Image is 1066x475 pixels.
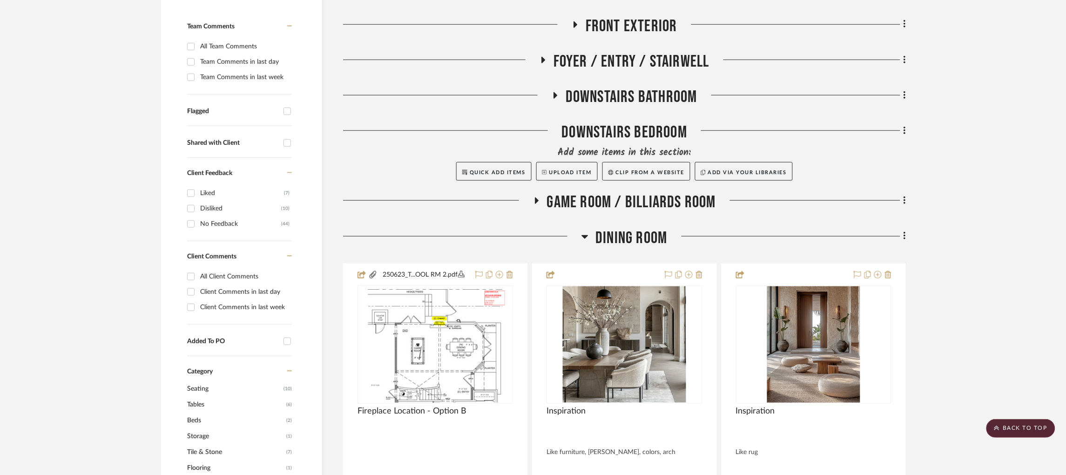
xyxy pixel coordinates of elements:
[286,413,292,428] span: (2)
[358,407,466,417] span: Fireplace Location - Option B
[695,162,793,181] button: Add via your libraries
[595,228,667,248] span: Dining Room
[736,407,775,417] span: Inspiration
[470,170,526,175] span: Quick Add Items
[200,39,290,54] div: All Team Comments
[767,286,860,403] img: Inspiration
[187,368,213,376] span: Category
[360,286,511,403] img: Fireplace Location - Option B
[546,407,586,417] span: Inspiration
[200,300,290,315] div: Client Comments in last week
[200,186,284,201] div: Liked
[200,201,281,216] div: Disliked
[187,23,235,30] span: Team Comments
[286,397,292,412] span: (6)
[986,419,1055,438] scroll-to-top-button: BACK TO TOP
[286,445,292,460] span: (7)
[187,444,284,460] span: Tile & Stone
[553,52,709,72] span: Foyer / Entry / Stairwell
[456,162,532,181] button: Quick Add Items
[343,146,906,159] div: Add some items in this section:
[187,428,284,444] span: Storage
[284,186,290,201] div: (7)
[281,201,290,216] div: (10)
[200,269,290,284] div: All Client Comments
[187,108,279,115] div: Flagged
[283,381,292,396] span: (10)
[200,217,281,231] div: No Feedback
[547,192,716,212] span: Game Room / Billiards Room
[586,16,677,36] span: Front Exterior
[286,429,292,444] span: (1)
[602,162,690,181] button: Clip from a website
[536,162,598,181] button: Upload Item
[187,397,284,413] span: Tables
[187,170,232,176] span: Client Feedback
[200,285,290,299] div: Client Comments in last day
[187,139,279,147] div: Shared with Client
[187,338,279,346] div: Added To PO
[187,413,284,428] span: Beds
[281,217,290,231] div: (44)
[200,54,290,69] div: Team Comments in last day
[378,270,470,281] button: 250623_T...OOL RM 2.pdf
[187,253,236,260] span: Client Comments
[566,87,697,107] span: Downstairs Bathroom
[187,381,281,397] span: Seating
[563,286,686,403] img: Inspiration
[200,70,290,85] div: Team Comments in last week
